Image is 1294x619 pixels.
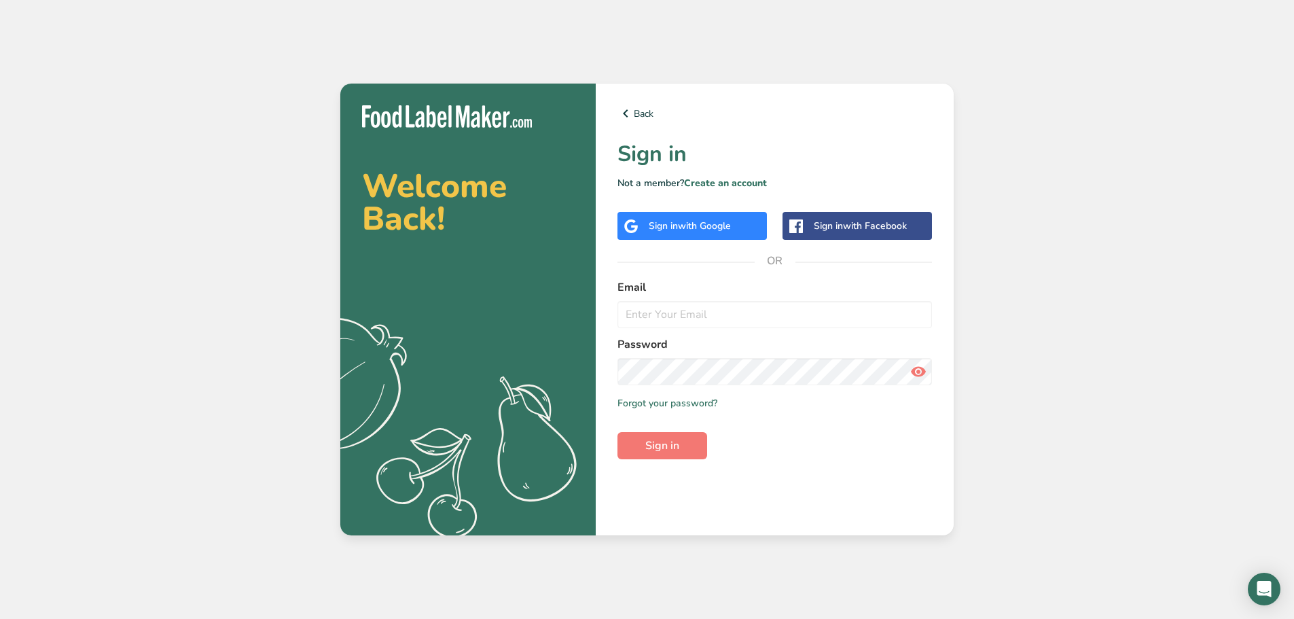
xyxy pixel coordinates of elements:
[617,396,717,410] a: Forgot your password?
[617,279,932,296] label: Email
[684,177,767,190] a: Create an account
[678,219,731,232] span: with Google
[617,336,932,353] label: Password
[814,219,907,233] div: Sign in
[755,241,795,281] span: OR
[645,438,679,454] span: Sign in
[843,219,907,232] span: with Facebook
[617,138,932,171] h1: Sign in
[617,432,707,459] button: Sign in
[362,170,574,235] h2: Welcome Back!
[649,219,731,233] div: Sign in
[617,176,932,190] p: Not a member?
[617,301,932,328] input: Enter Your Email
[362,105,532,128] img: Food Label Maker
[1248,573,1280,605] div: Open Intercom Messenger
[617,105,932,122] a: Back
